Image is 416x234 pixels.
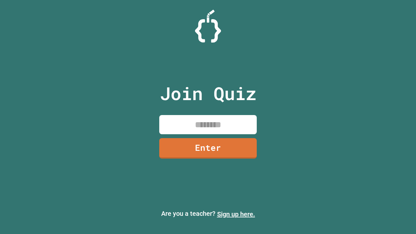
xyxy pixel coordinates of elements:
p: Join Quiz [160,80,256,107]
p: Are you a teacher? [5,209,411,219]
a: Enter [159,138,257,159]
iframe: chat widget [362,180,409,207]
img: Logo.svg [195,10,221,43]
a: Sign up here. [217,210,255,218]
iframe: chat widget [389,208,409,227]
